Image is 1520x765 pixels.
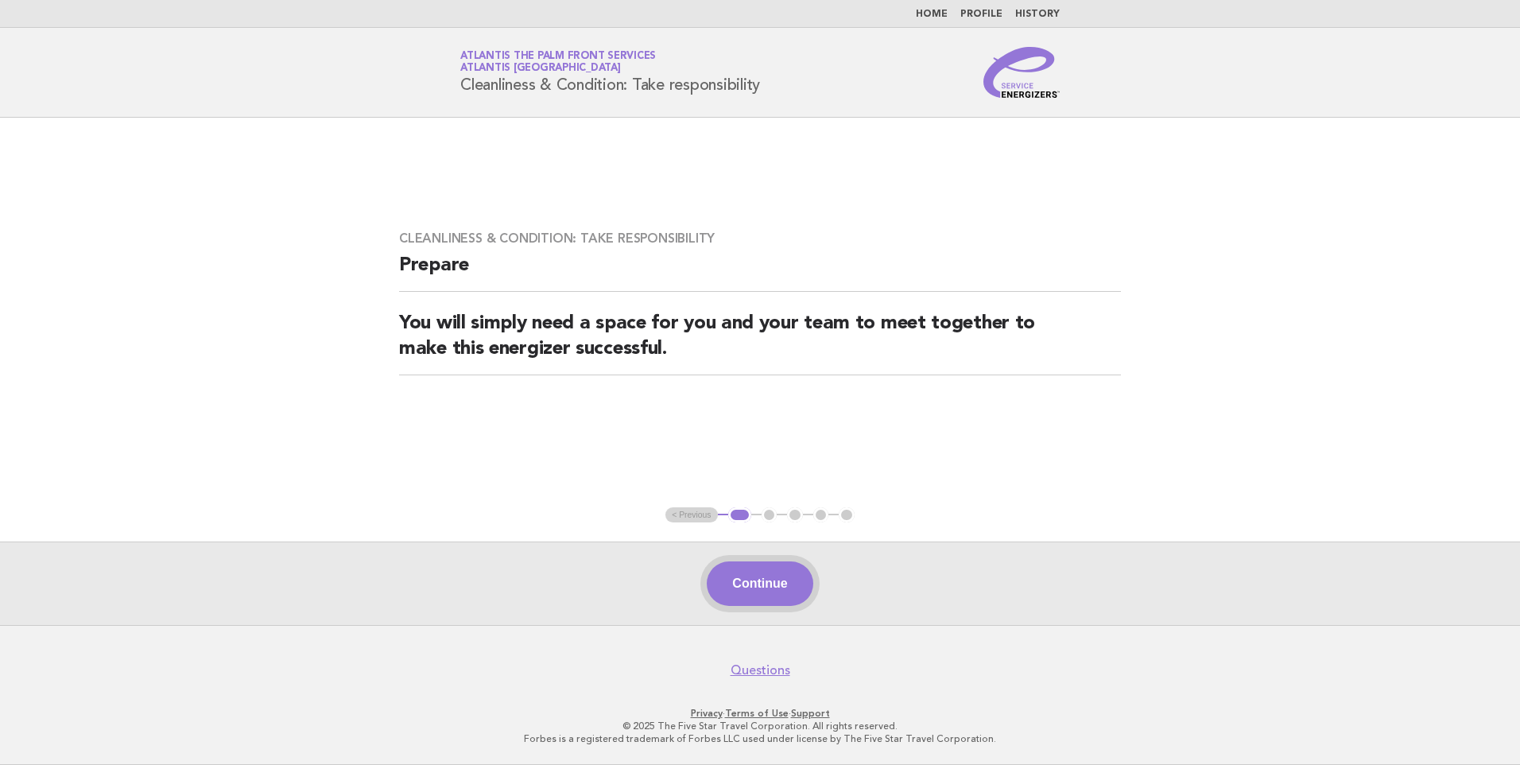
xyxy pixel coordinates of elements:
[399,253,1121,292] h2: Prepare
[399,231,1121,247] h3: Cleanliness & Condition: Take responsibility
[960,10,1002,19] a: Profile
[1015,10,1060,19] a: History
[728,507,751,523] button: 1
[273,720,1247,732] p: © 2025 The Five Star Travel Corporation. All rights reserved.
[273,707,1247,720] p: · ·
[691,708,723,719] a: Privacy
[460,52,760,93] h1: Cleanliness & Condition: Take responsibility
[460,51,656,73] a: Atlantis The Palm Front ServicesAtlantis [GEOGRAPHIC_DATA]
[725,708,789,719] a: Terms of Use
[731,662,790,678] a: Questions
[791,708,830,719] a: Support
[273,732,1247,745] p: Forbes is a registered trademark of Forbes LLC used under license by The Five Star Travel Corpora...
[707,561,812,606] button: Continue
[916,10,948,19] a: Home
[460,64,621,74] span: Atlantis [GEOGRAPHIC_DATA]
[983,47,1060,98] img: Service Energizers
[399,311,1121,375] h2: You will simply need a space for you and your team to meet together to make this energizer succes...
